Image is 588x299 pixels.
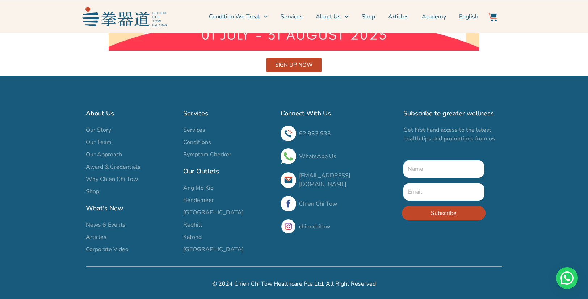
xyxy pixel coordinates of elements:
span: News & Events [86,220,126,229]
a: Shop [362,8,375,26]
a: Corporate Video [86,245,176,254]
span: Why Chien Chi Tow [86,175,138,184]
button: Subscribe [402,206,486,220]
h2: About Us [86,108,176,118]
a: Chien Chi Tow [299,200,337,208]
span: Articles [86,233,106,241]
a: Services [281,8,303,26]
a: Symptom Checker [183,150,273,159]
a: [EMAIL_ADDRESS][DOMAIN_NAME] [299,172,350,188]
span: Bendemeer [183,196,214,205]
nav: Menu [171,8,478,26]
h2: © 2024 Chien Chi Tow Healthcare Pte Ltd. All Right Reserved [86,279,502,288]
span: Our Team [86,138,112,147]
span: Ang Mo Kio [183,184,214,192]
span: Shop [86,187,99,196]
a: Articles [388,8,409,26]
span: Services [183,126,205,134]
div: Need help? WhatsApp contact [556,267,578,289]
input: Email [403,183,484,201]
span: [GEOGRAPHIC_DATA] [183,245,244,254]
a: Academy [422,8,446,26]
a: Ang Mo Kio [183,184,273,192]
h2: What's New [86,203,176,213]
input: Name [403,160,484,178]
span: Award & Credentials [86,163,140,171]
span: [GEOGRAPHIC_DATA] [183,208,244,217]
a: Our Story [86,126,176,134]
h2: Connect With Us [281,108,396,118]
h2: Our Outlets [183,166,273,176]
a: About Us [316,8,348,26]
span: SIGN UP NOW [275,62,313,68]
a: 62 933 933 [299,130,331,138]
span: Katong [183,233,202,241]
a: [GEOGRAPHIC_DATA] [183,245,273,254]
span: Subscribe [431,209,457,218]
a: Conditions [183,138,273,147]
a: Our Team [86,138,176,147]
span: Symptom Checker [183,150,231,159]
a: SIGN UP NOW [266,58,322,72]
a: Condition We Treat [209,8,268,26]
a: Switch to English [459,8,478,26]
a: Bendemeer [183,196,273,205]
h2: Services [183,108,273,118]
a: Our Approach [86,150,176,159]
span: Our Story [86,126,111,134]
span: Corporate Video [86,245,129,254]
span: Conditions [183,138,211,147]
img: Website Icon-03 [488,13,497,21]
a: [GEOGRAPHIC_DATA] [183,208,273,217]
a: Katong [183,233,273,241]
a: News & Events [86,220,176,229]
a: Award & Credentials [86,163,176,171]
a: chienchitow [299,223,330,231]
a: WhatsApp Us [299,152,336,160]
form: New Form [403,160,484,226]
a: Services [183,126,273,134]
a: Articles [86,233,176,241]
a: Redhill [183,220,273,229]
span: Redhill [183,220,202,229]
h2: Subscribe to greater wellness [403,108,502,118]
p: Get first hand access to the latest health tips and promotions from us [403,126,502,143]
span: Our Approach [86,150,122,159]
a: Shop [86,187,176,196]
a: Why Chien Chi Tow [86,175,176,184]
span: English [459,12,478,21]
